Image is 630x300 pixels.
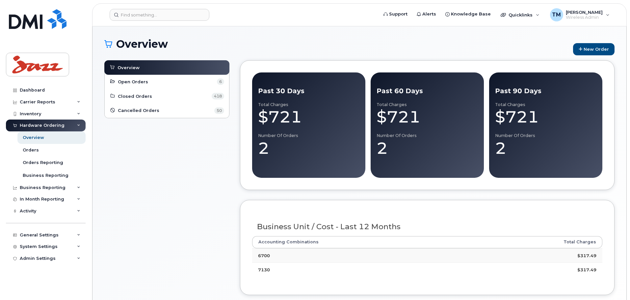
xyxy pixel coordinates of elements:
span: 50 [214,107,224,114]
div: 2 [495,138,596,158]
a: New Order [573,43,615,55]
a: Overview [109,64,224,71]
a: Cancelled Orders 50 [110,107,224,115]
th: Total Charges [468,236,602,248]
h3: Business Unit / Cost - Last 12 Months [257,223,598,231]
div: Past 30 Days [258,86,359,96]
th: Accounting Combinations [252,236,469,248]
div: $721 [495,107,596,127]
div: Number of Orders [377,133,478,138]
div: Past 90 Days [495,86,596,96]
span: Closed Orders [118,93,152,99]
div: Number of Orders [258,133,359,138]
span: Overview [118,65,140,71]
strong: $317.49 [577,267,596,272]
span: 418 [212,93,224,99]
span: Open Orders [118,79,148,85]
div: Total Charges [258,102,359,107]
strong: 6700 [258,253,270,258]
span: Cancelled Orders [118,107,159,114]
strong: 7130 [258,267,270,272]
a: Open Orders 6 [110,78,224,86]
div: Number of Orders [495,133,596,138]
div: Past 60 Days [377,86,478,96]
a: Closed Orders 418 [110,92,224,100]
div: 2 [377,138,478,158]
span: 6 [217,78,224,85]
div: $721 [377,107,478,127]
div: Total Charges [495,102,596,107]
h1: Overview [104,38,570,50]
div: $721 [258,107,359,127]
div: Total Charges [377,102,478,107]
strong: $317.49 [577,253,596,258]
div: 2 [258,138,359,158]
